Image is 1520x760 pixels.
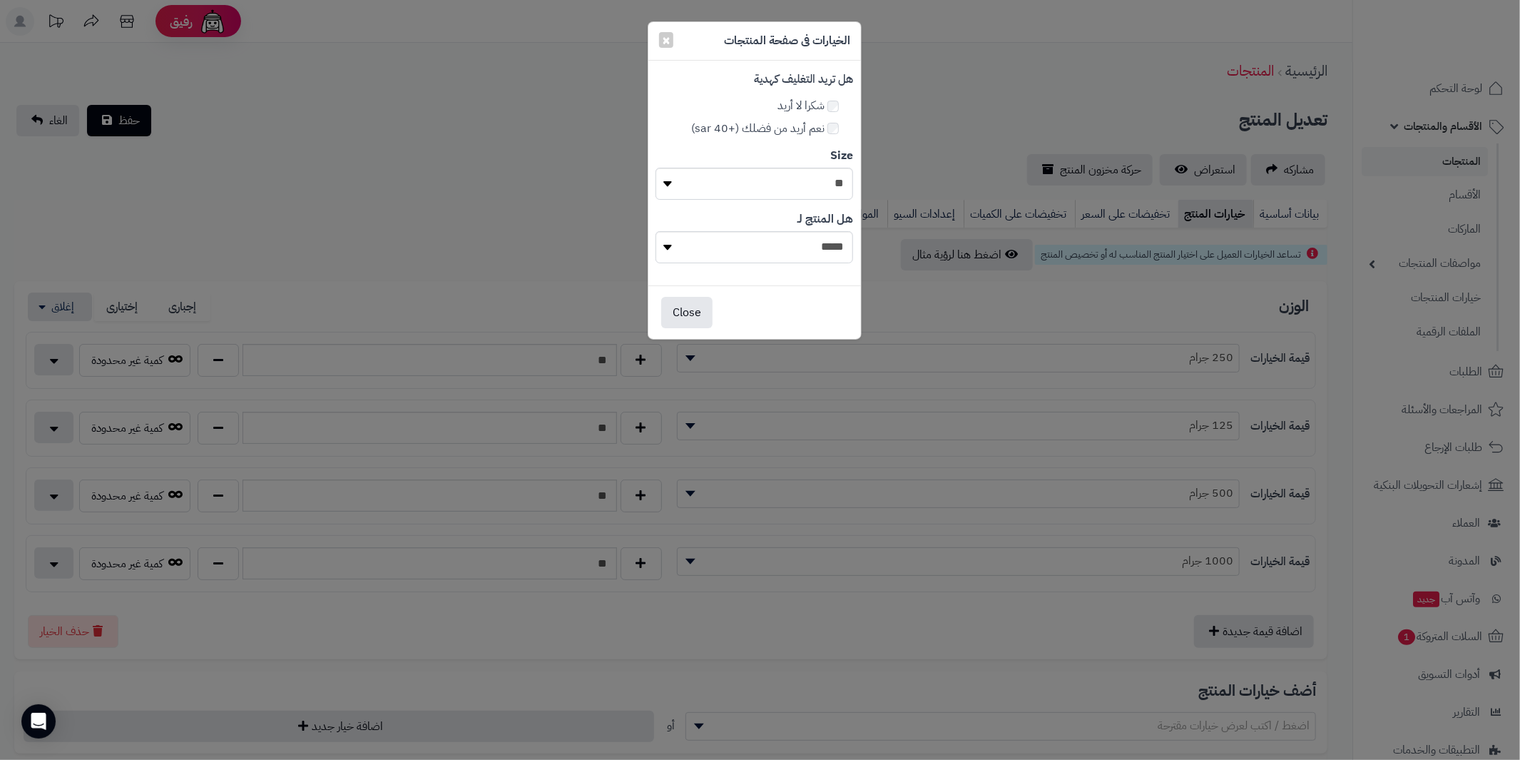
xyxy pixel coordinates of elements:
[830,147,853,164] b: Size
[21,704,56,739] div: Open Intercom Messenger
[827,123,839,134] input: نعم أريد من فضلك (+40 sar)
[691,120,825,137] span: نعم أريد من فضلك (+40 sar)
[754,71,853,88] label: هل تريد التغليف كهدية
[827,101,839,112] input: شكرا لا أريد
[659,32,673,48] button: ×
[661,297,713,328] button: Close
[724,33,850,49] h4: الخيارات فى صفحة المنتجات
[797,211,853,228] b: هل المنتج لـ
[777,97,825,114] span: شكرا لا أريد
